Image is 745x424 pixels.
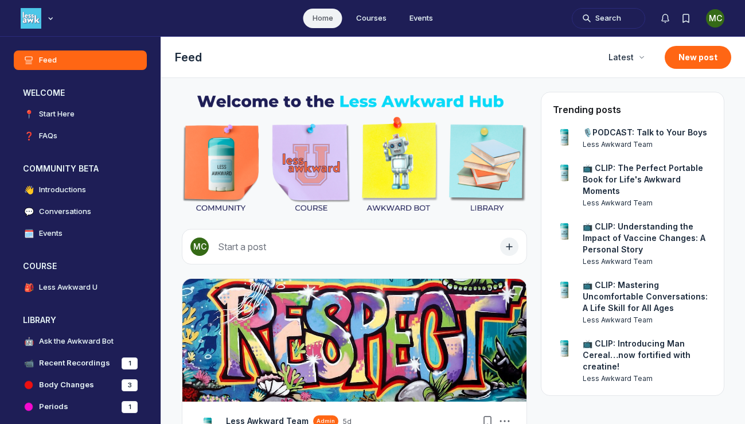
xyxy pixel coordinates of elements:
div: 3 [122,379,138,391]
h4: Body Changes [39,379,94,391]
a: Home [303,9,342,28]
a: View user profile [553,162,576,185]
a: View user profile [553,221,576,244]
img: post cover image [182,279,526,402]
h4: Less Awkward U [39,282,97,293]
h4: Conversations [39,206,91,217]
span: Start a post [218,241,266,252]
span: ❓ [23,130,34,142]
button: Latest [602,47,651,68]
a: View user profile [583,198,712,208]
a: View user profile [553,127,576,150]
img: Less Awkward Hub logo [21,8,41,29]
h4: Introductions [39,184,86,196]
a: Body Changes3 [14,375,147,395]
div: MC [190,238,209,256]
span: 📍 [23,108,34,120]
a: View user profile [583,139,707,150]
h4: Start Here [39,108,75,120]
a: 🗓️Events [14,224,147,243]
button: Start a post [182,229,527,264]
div: MC [706,9,724,28]
h4: FAQs [39,130,57,142]
a: 📺 CLIP: Introducing Man Cereal…now fortified with creatine! [583,338,712,372]
a: ❓FAQs [14,126,147,146]
span: 🤖 [23,336,34,347]
a: View user profile [583,315,712,325]
h3: LIBRARY [23,314,56,326]
a: View user profile [583,374,712,384]
button: Notifications [655,8,676,29]
a: 🎙️PODCAST: Talk to Your Boys [583,127,707,138]
div: 1 [122,357,138,369]
h1: Feed [175,49,592,65]
a: Feed [14,50,147,70]
a: 📹Recent Recordings1 [14,353,147,373]
span: 👋 [23,184,34,196]
a: 💬Conversations [14,202,147,221]
span: 🎒 [23,282,34,293]
h4: Ask the Awkward Bot [39,336,114,347]
button: Search [572,8,645,29]
header: Page Header [161,37,745,78]
a: Events [400,9,442,28]
h4: Periods [39,401,68,413]
span: 🗓️ [23,228,34,239]
button: WELCOMECollapse space [14,84,147,102]
button: COURSECollapse space [14,257,147,275]
a: View user profile [553,338,576,361]
a: 🤖Ask the Awkward Bot [14,332,147,351]
h3: COURSE [23,260,57,272]
button: User menu options [706,9,724,28]
a: View user profile [583,256,712,267]
a: 📍Start Here [14,104,147,124]
button: LIBRARYCollapse space [14,311,147,329]
h3: WELCOME [23,87,65,99]
button: New post [665,46,731,69]
button: Bookmarks [676,8,696,29]
span: 💬 [23,206,34,217]
button: Less Awkward Hub logo [21,7,56,30]
h3: COMMUNITY BETA [23,163,99,174]
a: View user profile [553,279,576,302]
h4: Recent Recordings [39,357,110,369]
button: COMMUNITY BETACollapse space [14,160,147,178]
h4: Trending posts [553,104,621,115]
a: 📺 CLIP: Mastering Uncomfortable Conversations: A Life Skill for All Ages [583,279,712,314]
span: Latest [609,52,634,63]
a: 📺 CLIP: Understanding the Impact of Vaccine Changes: A Personal Story [583,221,712,255]
a: 🎒Less Awkward U [14,278,147,297]
h4: Events [39,228,63,239]
a: 👋Introductions [14,180,147,200]
a: Periods1 [14,397,147,417]
h4: Feed [39,55,57,66]
a: 📺 CLIP: The Perfect Portable Book for Life's Awkward Moments [583,162,712,197]
div: 1 [122,401,138,413]
a: Courses [347,9,396,28]
span: 📹 [23,357,34,369]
